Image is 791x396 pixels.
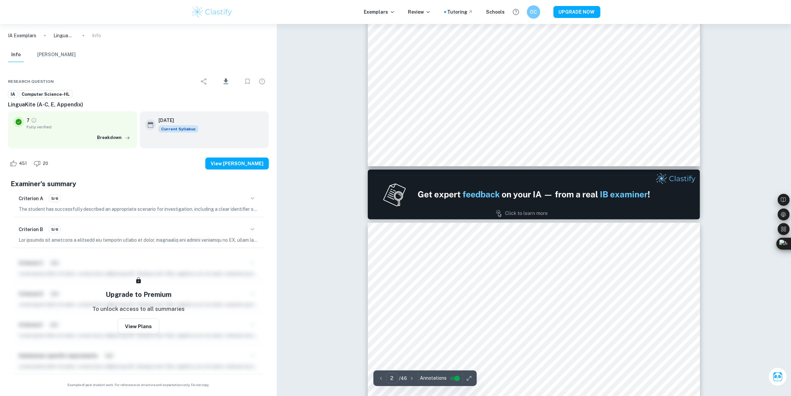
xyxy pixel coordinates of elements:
[527,5,540,19] button: OC
[420,375,446,382] span: Annotations
[19,91,72,98] span: Computer Science-HL
[486,8,505,16] a: Schools
[158,125,198,133] div: This exemplar is based on the current syllabus. Feel free to refer to it for inspiration/ideas wh...
[19,236,258,244] p: Lor ipsumdo sit ametcons a elitsedd eiu temporin utlabo et dolor, magnaaliq eni admini veniamqu n...
[8,91,17,98] span: IA
[191,5,233,19] img: Clastify logo
[241,75,254,88] div: Bookmark
[27,124,132,130] span: Fully verified
[118,319,159,334] button: View Plans
[11,179,266,189] h5: Examiner's summary
[553,6,600,18] button: UPGRADE NOW
[8,90,18,98] a: IA
[205,158,269,170] button: View [PERSON_NAME]
[8,101,269,109] h6: LinguaKite (A-C, E, Appendix)
[8,48,24,62] button: Info
[8,32,36,39] a: IA Exemplars
[364,8,395,16] p: Exemplars
[39,160,52,167] span: 20
[106,290,171,300] h5: Upgrade to Premium
[212,73,240,90] div: Download
[197,75,211,88] div: Share
[158,117,193,124] h6: [DATE]
[49,226,60,232] span: 5/6
[27,117,30,124] p: 7
[15,160,31,167] span: 451
[19,195,43,202] h6: Criterion A
[32,158,52,169] div: Dislike
[92,305,185,314] p: To unlock access to all summaries
[530,8,537,16] h6: OC
[53,32,75,39] p: LinguaKite (A-C, E, Appendix)
[408,8,431,16] p: Review
[31,117,37,123] a: Grade fully verified
[768,367,787,386] button: Ask Clai
[510,6,522,18] button: Help and Feedback
[49,196,60,201] span: 5/6
[158,125,198,133] span: Current Syllabus
[368,170,700,219] img: Ad
[8,382,269,387] span: Example of past student work. For reference on structure and expectations only. Do not copy.
[8,158,31,169] div: Like
[19,226,43,233] h6: Criterion B
[8,78,54,84] span: Research question
[19,205,258,213] p: The student has successfully described an appropriate scenario for investigation, including a cle...
[447,8,473,16] a: Tutoring
[37,48,76,62] button: [PERSON_NAME]
[19,90,72,98] a: Computer Science-HL
[255,75,269,88] div: Report issue
[95,133,132,143] button: Breakdown
[92,32,101,39] p: Info
[399,375,407,382] p: / 46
